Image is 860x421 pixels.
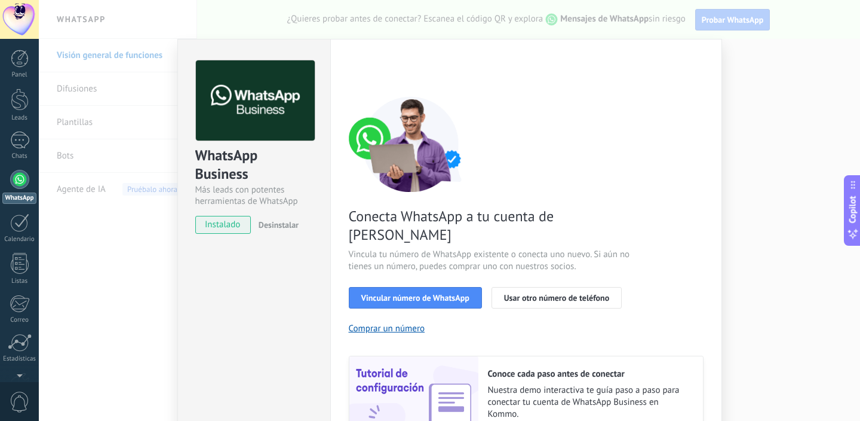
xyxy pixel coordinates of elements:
span: Copilot [847,196,859,224]
div: Correo [2,316,37,324]
button: Vincular número de WhatsApp [349,287,482,309]
div: Listas [2,277,37,285]
button: Comprar un número [349,323,425,334]
span: Nuestra demo interactiva te guía paso a paso para conectar tu cuenta de WhatsApp Business en Kommo. [488,385,691,420]
div: Chats [2,152,37,160]
button: Usar otro número de teléfono [492,287,622,309]
span: Vincular número de WhatsApp [361,294,469,302]
div: Estadísticas [2,355,37,363]
div: Panel [2,71,37,79]
span: Usar otro número de teléfono [504,294,609,302]
img: logo_main.png [196,60,315,141]
span: Vincula tu número de WhatsApp existente o conecta uno nuevo. Si aún no tienes un número, puedes c... [349,249,633,273]
span: instalado [196,216,250,234]
div: Leads [2,114,37,122]
img: connect number [349,96,474,192]
h2: Conoce cada paso antes de conectar [488,368,691,380]
div: Calendario [2,236,37,243]
span: Conecta WhatsApp a tu cuenta de [PERSON_NAME] [349,207,633,244]
button: Desinstalar [254,216,299,234]
span: Desinstalar [259,219,299,230]
div: WhatsApp Business [195,146,313,184]
div: Más leads con potentes herramientas de WhatsApp [195,184,313,207]
div: WhatsApp [2,193,36,204]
